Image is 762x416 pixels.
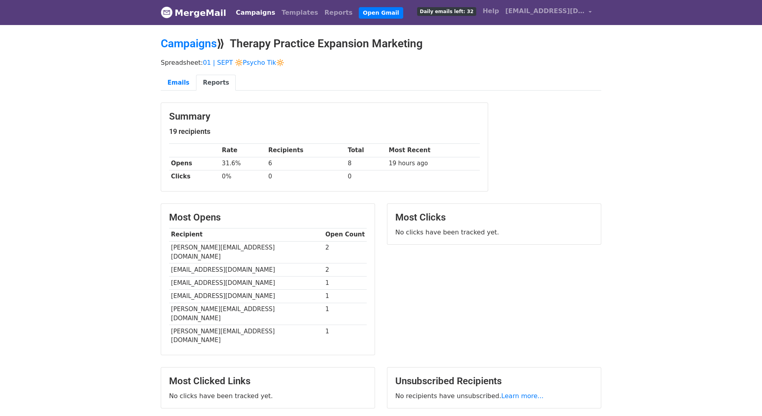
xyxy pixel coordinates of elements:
a: MergeMail [161,4,226,21]
h3: Unsubscribed Recipients [395,375,593,387]
a: Help [479,3,502,19]
td: 8 [346,157,387,170]
a: Templates [278,5,321,21]
h5: 19 recipients [169,127,480,136]
a: Emails [161,75,196,91]
a: Reports [321,5,356,21]
p: No clicks have been tracked yet. [169,392,367,400]
td: [PERSON_NAME][EMAIL_ADDRESS][DOMAIN_NAME] [169,325,323,347]
th: Recipients [266,144,346,157]
span: [EMAIL_ADDRESS][DOMAIN_NAME] [505,6,585,16]
td: 6 [266,157,346,170]
td: 0 [346,170,387,183]
td: 31.6% [220,157,266,170]
p: No clicks have been tracked yet. [395,228,593,236]
th: Opens [169,157,220,170]
th: Total [346,144,387,157]
td: 1 [323,325,367,347]
td: [EMAIL_ADDRESS][DOMAIN_NAME] [169,277,323,290]
h3: Most Clicks [395,212,593,223]
img: MergeMail logo [161,6,173,18]
h3: Summary [169,111,480,122]
a: Daily emails left: 32 [414,3,479,19]
a: Campaigns [233,5,278,21]
td: 2 [323,241,367,263]
td: 0 [266,170,346,183]
th: Most Recent [387,144,480,157]
td: 1 [323,303,367,325]
td: [EMAIL_ADDRESS][DOMAIN_NAME] [169,290,323,303]
th: Clicks [169,170,220,183]
p: No recipients have unsubscribed. [395,392,593,400]
td: 2 [323,263,367,277]
td: 19 hours ago [387,157,480,170]
td: [EMAIL_ADDRESS][DOMAIN_NAME] [169,263,323,277]
a: [EMAIL_ADDRESS][DOMAIN_NAME] [502,3,595,22]
th: Rate [220,144,266,157]
th: Open Count [323,228,367,241]
h3: Most Clicked Links [169,375,367,387]
th: Recipient [169,228,323,241]
h3: Most Opens [169,212,367,223]
td: [PERSON_NAME][EMAIL_ADDRESS][DOMAIN_NAME] [169,303,323,325]
a: 01 | SEPT 🔆Psycho Tik🔆 [203,59,284,66]
td: [PERSON_NAME][EMAIL_ADDRESS][DOMAIN_NAME] [169,241,323,263]
h2: ⟫ Therapy Practice Expansion Marketing [161,37,601,50]
a: Open Gmail [359,7,403,19]
iframe: Chat Widget [722,378,762,416]
td: 1 [323,277,367,290]
a: Campaigns [161,37,217,50]
td: 0% [220,170,266,183]
p: Spreadsheet: [161,58,601,67]
span: Daily emails left: 32 [417,7,476,16]
a: Learn more... [501,392,544,400]
a: Reports [196,75,236,91]
td: 1 [323,290,367,303]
